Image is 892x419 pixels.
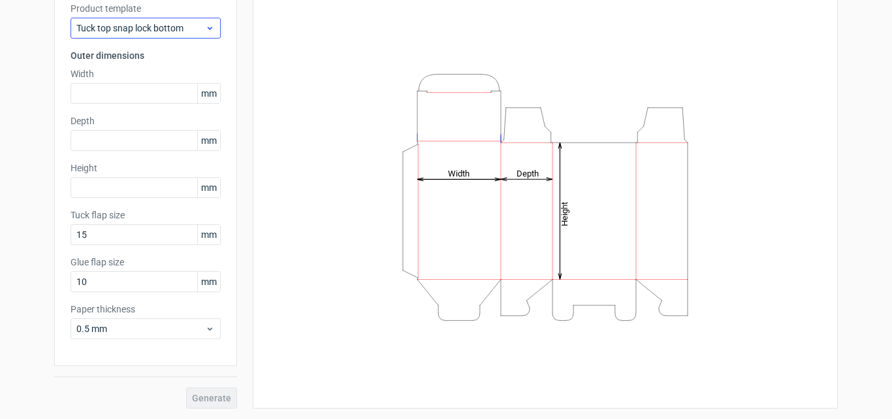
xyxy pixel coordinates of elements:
[197,272,220,292] span: mm
[76,22,205,35] span: Tuck top snap lock bottom
[197,225,220,244] span: mm
[71,161,221,175] label: Height
[76,322,205,335] span: 0.5 mm
[71,49,221,62] h3: Outer dimensions
[197,131,220,150] span: mm
[71,209,221,222] label: Tuck flap size
[197,178,220,197] span: mm
[448,168,470,178] tspan: Width
[71,114,221,127] label: Depth
[71,67,221,80] label: Width
[517,168,539,178] tspan: Depth
[71,2,221,15] label: Product template
[560,201,569,226] tspan: Height
[71,256,221,269] label: Glue flap size
[71,303,221,316] label: Paper thickness
[197,84,220,103] span: mm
